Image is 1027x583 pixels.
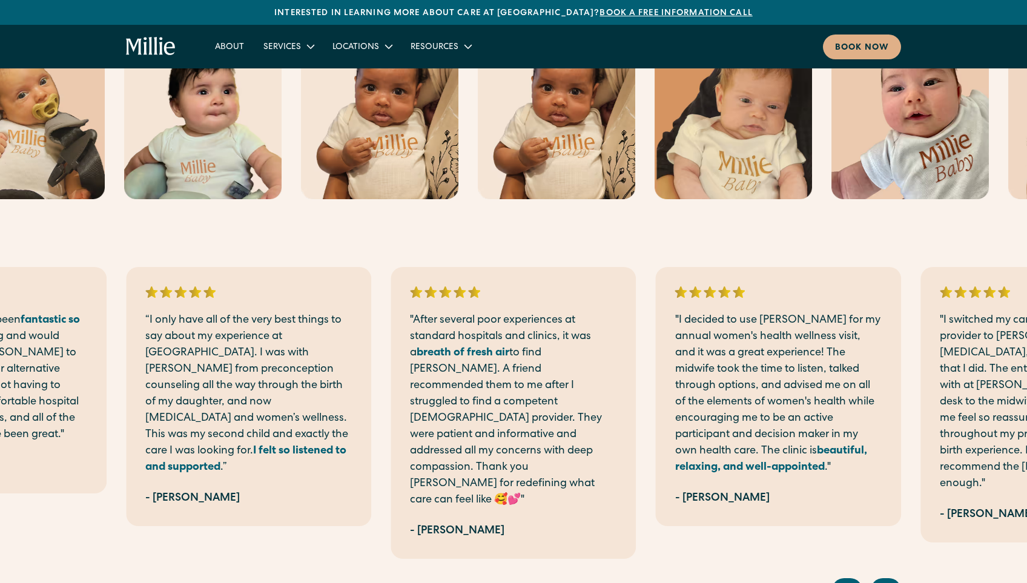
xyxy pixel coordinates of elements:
[145,490,240,507] div: - [PERSON_NAME]
[410,523,504,539] div: - [PERSON_NAME]
[656,267,901,526] div: 5 / 7
[126,267,371,526] div: 3 / 7
[411,41,458,54] div: Resources
[410,286,480,298] img: 5 stars rating
[675,490,770,507] div: - [PERSON_NAME]
[823,35,901,59] a: Book now
[599,9,752,18] a: Book a free information call
[417,347,509,358] strong: breath of fresh air
[145,312,352,476] p: “I only have all of the very best things to say about my experience at [GEOGRAPHIC_DATA]. I was w...
[126,37,176,56] a: home
[410,312,616,509] p: "After several poor experiences at standard hospitals and clinics, it was a to find [PERSON_NAME]...
[675,312,882,476] p: "I decided to use [PERSON_NAME] for my annual women's health wellness visit, and it was a great e...
[263,41,301,54] div: Services
[124,30,282,199] img: Baby wearing Millie shirt
[254,36,323,56] div: Services
[145,446,346,473] strong: I felt so listened to and supported
[205,36,254,56] a: About
[332,41,379,54] div: Locations
[675,446,867,473] strong: beautiful, relaxing, and well-appointed
[401,36,480,56] div: Resources
[145,286,216,298] img: 5 stars rating
[835,42,889,54] div: Book now
[478,30,635,199] img: Baby wearing Millie shirt
[940,286,1010,298] img: 5 stars rating
[675,286,745,298] img: 5 stars rating
[831,30,989,199] img: Baby wearing Millie shirt
[301,30,458,199] img: Baby wearing Millie shirt
[391,267,636,559] div: 4 / 7
[655,30,812,199] img: Baby wearing Millie shirt
[323,36,401,56] div: Locations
